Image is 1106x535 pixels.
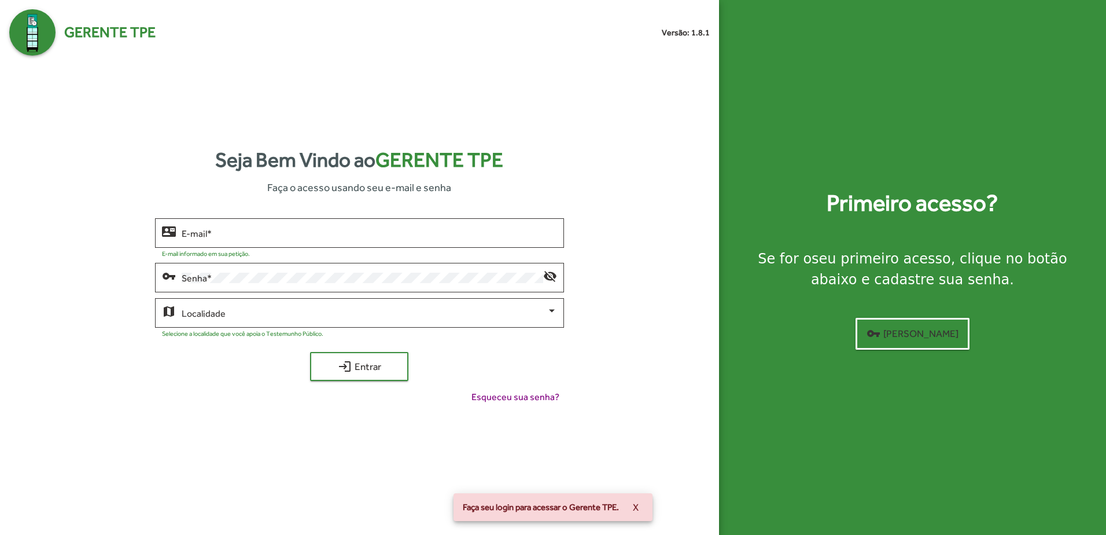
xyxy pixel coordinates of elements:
[543,269,557,283] mat-icon: visibility_off
[9,9,56,56] img: Logo Gerente
[215,145,503,175] strong: Seja Bem Vindo ao
[375,148,503,171] span: Gerente TPE
[856,318,969,350] button: [PERSON_NAME]
[827,186,998,221] strong: Primeiro acesso?
[64,21,156,43] span: Gerente TPE
[162,269,176,283] mat-icon: vpn_key
[162,224,176,238] mat-icon: contact_mail
[733,248,1092,290] div: Se for o , clique no botão abaixo e cadastre sua senha.
[162,330,323,337] mat-hint: Selecione a localidade que você apoia o Testemunho Público.
[867,323,958,344] span: [PERSON_NAME]
[812,251,951,267] strong: seu primeiro acesso
[162,250,250,257] mat-hint: E-mail informado em sua petição.
[624,497,648,518] button: X
[338,360,352,373] mat-icon: login
[310,352,408,381] button: Entrar
[633,497,639,518] span: X
[463,501,619,513] span: Faça seu login para acessar o Gerente TPE.
[320,356,398,377] span: Entrar
[662,27,710,39] small: Versão: 1.8.1
[867,327,880,340] mat-icon: vpn_key
[267,179,451,195] span: Faça o acesso usando seu e-mail e senha
[162,304,176,318] mat-icon: map
[471,390,559,404] span: Esqueceu sua senha?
